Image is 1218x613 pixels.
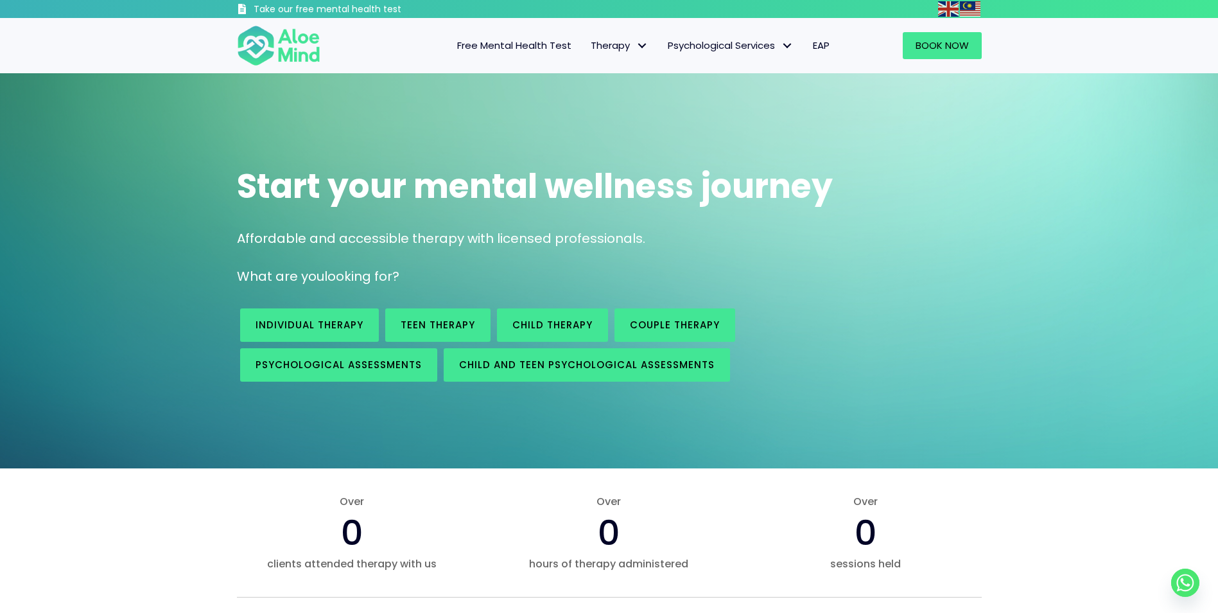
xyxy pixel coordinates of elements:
[960,1,980,17] img: ms
[497,308,608,342] a: Child Therapy
[512,318,593,332] span: Child Therapy
[778,37,797,55] span: Psychological Services: submenu
[938,1,960,16] a: English
[401,318,475,332] span: Teen Therapy
[960,1,982,16] a: Malay
[237,494,468,509] span: Over
[493,556,724,571] span: hours of therapy administered
[813,39,830,52] span: EAP
[324,267,399,285] span: looking for?
[633,37,652,55] span: Therapy: submenu
[240,308,379,342] a: Individual therapy
[448,32,581,59] a: Free Mental Health Test
[668,39,794,52] span: Psychological Services
[237,556,468,571] span: clients attended therapy with us
[237,267,324,285] span: What are you
[237,24,320,67] img: Aloe mind Logo
[237,163,833,209] span: Start your mental wellness journey
[385,308,491,342] a: Teen Therapy
[256,358,422,371] span: Psychological assessments
[750,494,981,509] span: Over
[256,318,363,332] span: Individual therapy
[938,1,959,17] img: en
[240,348,437,382] a: Psychological assessments
[916,39,969,52] span: Book Now
[614,308,735,342] a: Couple therapy
[581,32,658,59] a: TherapyTherapy: submenu
[341,508,363,557] span: 0
[459,358,715,371] span: Child and Teen Psychological assessments
[658,32,803,59] a: Psychological ServicesPsychological Services: submenu
[493,494,724,509] span: Over
[598,508,620,557] span: 0
[903,32,982,59] a: Book Now
[1171,569,1199,597] a: Whatsapp
[750,556,981,571] span: sessions held
[630,318,720,332] span: Couple therapy
[803,32,839,59] a: EAP
[237,3,470,18] a: Take our free mental health test
[254,3,470,16] h3: Take our free mental health test
[591,39,648,52] span: Therapy
[237,229,982,248] p: Affordable and accessible therapy with licensed professionals.
[855,508,877,557] span: 0
[444,348,730,382] a: Child and Teen Psychological assessments
[457,39,571,52] span: Free Mental Health Test
[337,32,839,59] nav: Menu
